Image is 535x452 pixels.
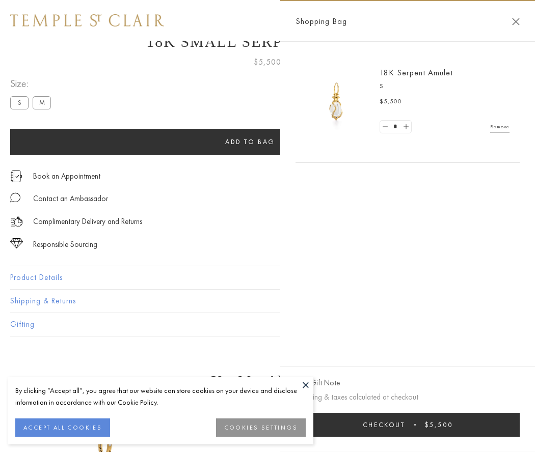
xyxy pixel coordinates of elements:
p: S [380,81,510,92]
button: ACCEPT ALL COOKIES [15,418,110,437]
span: $5,500 [425,420,453,429]
a: Set quantity to 2 [400,121,411,133]
span: Checkout [363,420,405,429]
div: Responsible Sourcing [33,238,97,251]
span: $5,500 [254,55,281,69]
img: icon_sourcing.svg [10,238,23,248]
button: COOKIES SETTINGS [216,418,306,437]
button: Shipping & Returns [10,290,525,313]
div: By clicking “Accept all”, you agree that our website can store cookies on your device and disclos... [15,385,306,408]
img: P51836-E11SERPPV [306,71,367,132]
p: Complimentary Delivery and Returns [33,215,142,228]
button: Close Shopping Bag [512,18,520,25]
span: Add to bag [225,137,275,146]
a: Book an Appointment [33,171,100,182]
button: Add Gift Note [296,377,340,389]
span: $5,500 [380,97,402,107]
label: M [33,96,51,109]
a: Set quantity to 0 [380,121,390,133]
button: Checkout $5,500 [296,413,520,437]
img: MessageIcon-01_2.svg [10,192,20,203]
a: 18K Serpent Amulet [380,67,453,78]
button: Add to bag [10,129,490,155]
div: Contact an Ambassador [33,192,108,205]
span: Size: [10,75,55,92]
img: icon_delivery.svg [10,215,23,228]
button: Gifting [10,313,525,336]
button: Product Details [10,266,525,289]
img: Temple St. Clair [10,14,164,26]
h3: You May Also Like [25,373,510,389]
h1: 18K Small Serpent Amulet [10,33,525,50]
a: Remove [490,121,510,132]
p: Shipping & taxes calculated at checkout [296,391,520,404]
img: icon_appointment.svg [10,171,22,182]
span: Shopping Bag [296,15,347,28]
label: S [10,96,29,109]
